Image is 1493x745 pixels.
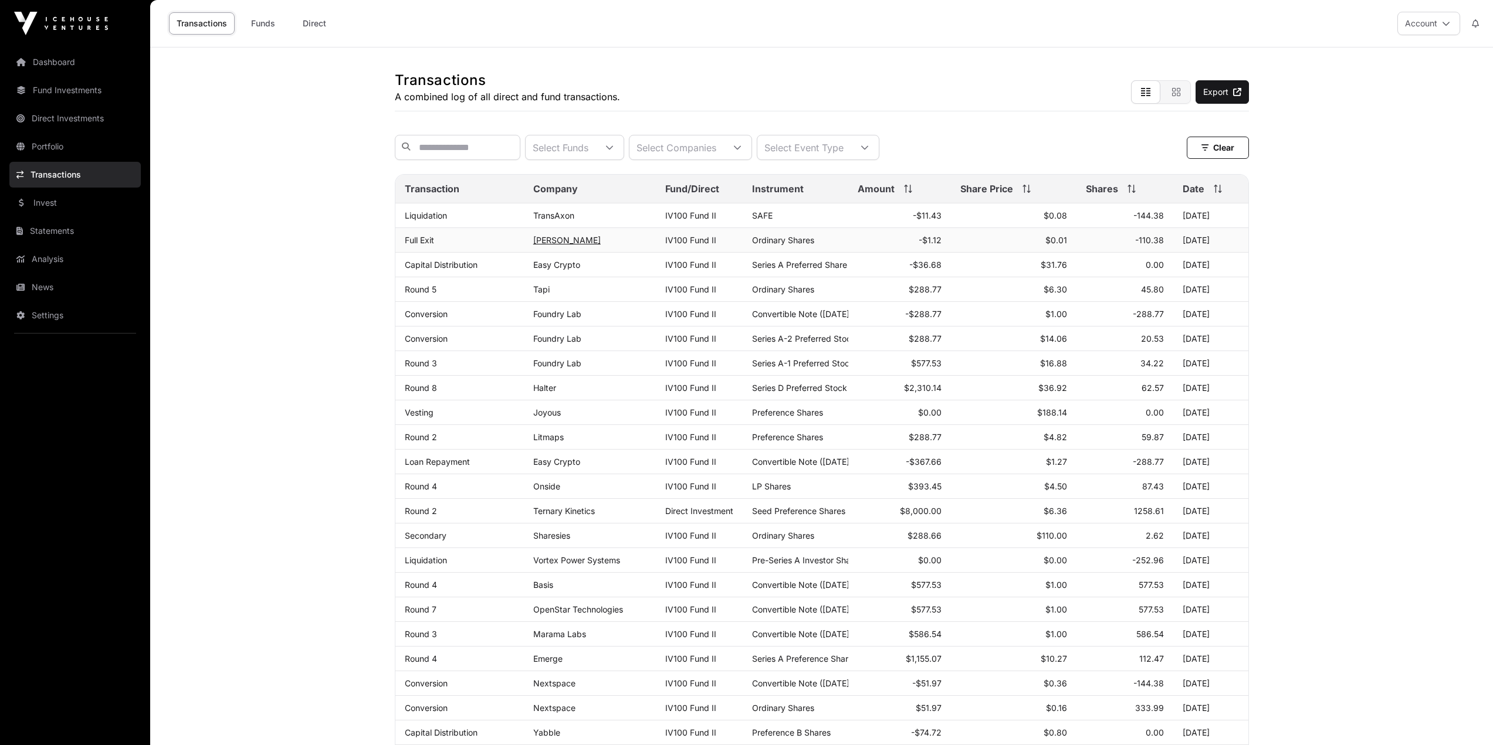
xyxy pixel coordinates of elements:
[1173,351,1248,376] td: [DATE]
[752,210,773,220] span: SAFE
[665,383,716,393] a: IV100 Fund II
[1146,407,1164,417] span: 0.00
[1140,358,1164,368] span: 34.22
[752,555,862,565] span: Pre-Series A Investor Shares
[1086,182,1118,196] span: Shares
[848,622,952,647] td: $586.54
[1173,400,1248,425] td: [DATE]
[665,604,716,614] a: IV100 Fund II
[665,334,716,343] a: IV100 Fund II
[533,235,601,245] a: [PERSON_NAME]
[1173,376,1248,400] td: [DATE]
[665,358,716,368] a: IV100 Fund II
[1397,12,1460,35] button: Account
[757,135,851,159] div: Select Event Type
[1134,506,1164,516] span: 1258.61
[405,407,434,417] a: Vesting
[533,334,581,343] a: Foundry Lab
[405,530,446,540] a: Secondary
[1132,555,1164,565] span: -252.96
[1045,604,1067,614] span: $1.00
[9,134,141,159] a: Portfolio
[239,12,286,35] a: Funds
[1173,277,1248,302] td: [DATE]
[9,49,141,75] a: Dashboard
[848,228,952,253] td: -$1.12
[533,284,550,294] a: Tapi
[9,218,141,244] a: Statements
[665,235,716,245] a: IV100 Fund II
[1173,622,1248,647] td: [DATE]
[533,678,575,688] a: Nextspace
[533,629,586,639] a: Marama Labs
[848,720,952,745] td: -$74.72
[1146,530,1164,540] span: 2.62
[752,182,804,196] span: Instrument
[960,182,1013,196] span: Share Price
[1045,629,1067,639] span: $1.00
[1040,334,1067,343] span: $14.06
[665,284,716,294] a: IV100 Fund II
[665,555,716,565] a: IV100 Fund II
[533,654,563,664] a: Emerge
[533,727,560,737] a: Yabble
[1146,727,1164,737] span: 0.00
[752,727,831,737] span: Preference B Shares
[1173,326,1248,351] td: [DATE]
[665,629,716,639] a: IV100 Fund II
[1038,383,1067,393] span: $36.92
[1142,383,1164,393] span: 62.57
[1133,309,1164,319] span: -288.77
[665,530,716,540] a: IV100 Fund II
[1196,80,1249,104] a: Export
[752,629,852,639] span: Convertible Note ([DATE])
[533,604,623,614] a: OpenStar Technologies
[405,210,447,220] a: Liquidation
[665,703,716,713] a: IV100 Fund II
[1041,654,1067,664] span: $10.27
[665,457,716,467] a: IV100 Fund II
[752,383,847,393] span: Series D Preferred Stock
[405,235,434,245] a: Full Exit
[533,555,620,565] a: Vortex Power Systems
[848,671,952,696] td: -$51.97
[1045,309,1067,319] span: $1.00
[533,407,561,417] a: Joyous
[665,580,716,590] a: IV100 Fund II
[1173,253,1248,277] td: [DATE]
[665,481,716,491] a: IV100 Fund II
[1044,210,1067,220] span: $0.08
[752,432,823,442] span: Preference Shares
[405,506,437,516] a: Round 2
[1141,284,1164,294] span: 45.80
[1142,481,1164,491] span: 87.43
[1173,671,1248,696] td: [DATE]
[1146,260,1164,270] span: 0.00
[1173,228,1248,253] td: [DATE]
[1173,203,1248,228] td: [DATE]
[1044,432,1067,442] span: $4.82
[9,106,141,131] a: Direct Investments
[533,309,581,319] a: Foundry Lab
[665,432,716,442] a: IV100 Fund II
[1135,703,1164,713] span: 333.99
[752,580,852,590] span: Convertible Note ([DATE])
[752,334,856,343] span: Series A-2 Preferred Stock
[848,326,952,351] td: $288.77
[848,376,952,400] td: $2,310.14
[665,407,716,417] a: IV100 Fund II
[405,727,478,737] a: Capital Distribution
[405,182,459,196] span: Transaction
[848,523,952,548] td: $288.66
[405,678,448,688] a: Conversion
[1045,580,1067,590] span: $1.00
[752,654,853,664] span: Series A Preference Share
[1044,481,1067,491] span: $4.50
[848,351,952,376] td: $577.53
[665,182,719,196] span: Fund/Direct
[533,358,581,368] a: Foundry Lab
[1173,450,1248,474] td: [DATE]
[405,580,437,590] a: Round 4
[533,703,575,713] a: Nextspace
[1434,689,1493,745] div: Chat Widget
